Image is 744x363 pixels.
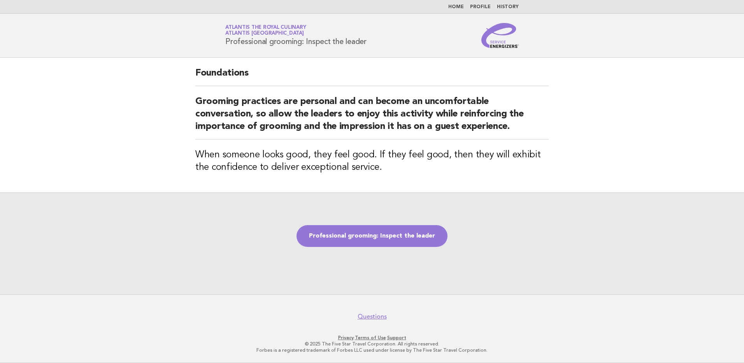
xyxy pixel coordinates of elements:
[225,25,306,36] a: Atlantis the Royal CulinaryAtlantis [GEOGRAPHIC_DATA]
[134,347,610,353] p: Forbes is a registered trademark of Forbes LLC used under license by The Five Star Travel Corpora...
[481,23,519,48] img: Service Energizers
[195,95,549,139] h2: Grooming practices are personal and can become an uncomfortable conversation, so allow the leader...
[195,67,549,86] h2: Foundations
[225,25,367,46] h1: Professional grooming: Inspect the leader
[355,335,386,340] a: Terms of Use
[448,5,464,9] a: Home
[134,335,610,341] p: · ·
[134,341,610,347] p: © 2025 The Five Star Travel Corporation. All rights reserved.
[338,335,354,340] a: Privacy
[297,225,447,247] a: Professional grooming: Inspect the leader
[358,313,387,321] a: Questions
[497,5,519,9] a: History
[225,31,304,36] span: Atlantis [GEOGRAPHIC_DATA]
[387,335,406,340] a: Support
[470,5,491,9] a: Profile
[195,149,549,174] h3: When someone looks good, they feel good. If they feel good, then they will exhibit the confidence...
